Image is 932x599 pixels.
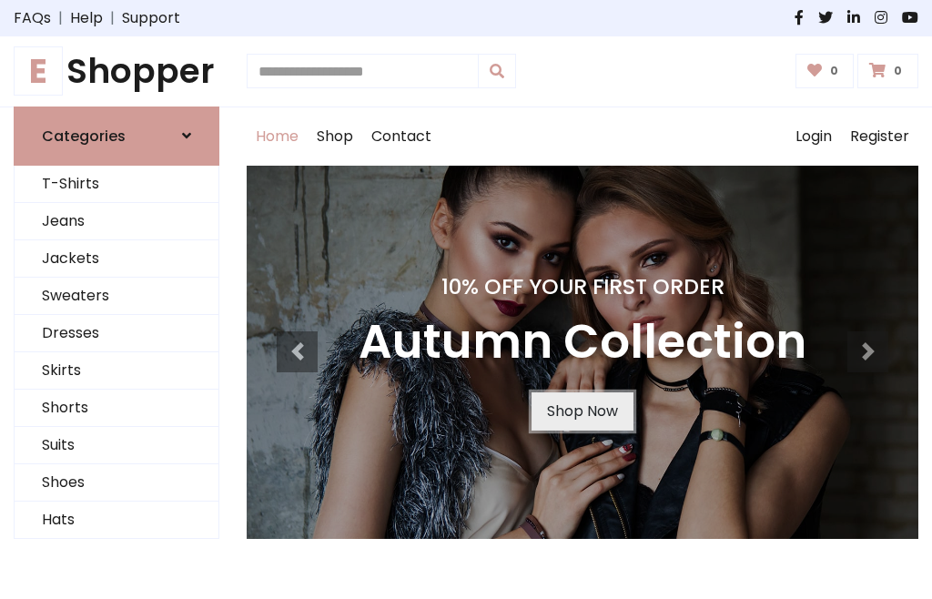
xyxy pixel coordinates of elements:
[15,166,218,203] a: T-Shirts
[14,46,63,96] span: E
[359,274,806,299] h4: 10% Off Your First Order
[841,107,918,166] a: Register
[14,51,219,92] h1: Shopper
[795,54,855,88] a: 0
[14,107,219,166] a: Categories
[122,7,180,29] a: Support
[359,314,806,371] h3: Autumn Collection
[362,107,441,166] a: Contact
[532,392,633,431] a: Shop Now
[15,427,218,464] a: Suits
[857,54,918,88] a: 0
[42,127,126,145] h6: Categories
[103,7,122,29] span: |
[15,315,218,352] a: Dresses
[51,7,70,29] span: |
[14,51,219,92] a: EShopper
[15,390,218,427] a: Shorts
[15,352,218,390] a: Skirts
[15,203,218,240] a: Jeans
[247,107,308,166] a: Home
[70,7,103,29] a: Help
[15,502,218,539] a: Hats
[308,107,362,166] a: Shop
[15,278,218,315] a: Sweaters
[889,63,907,79] span: 0
[826,63,843,79] span: 0
[14,7,51,29] a: FAQs
[15,464,218,502] a: Shoes
[15,240,218,278] a: Jackets
[786,107,841,166] a: Login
